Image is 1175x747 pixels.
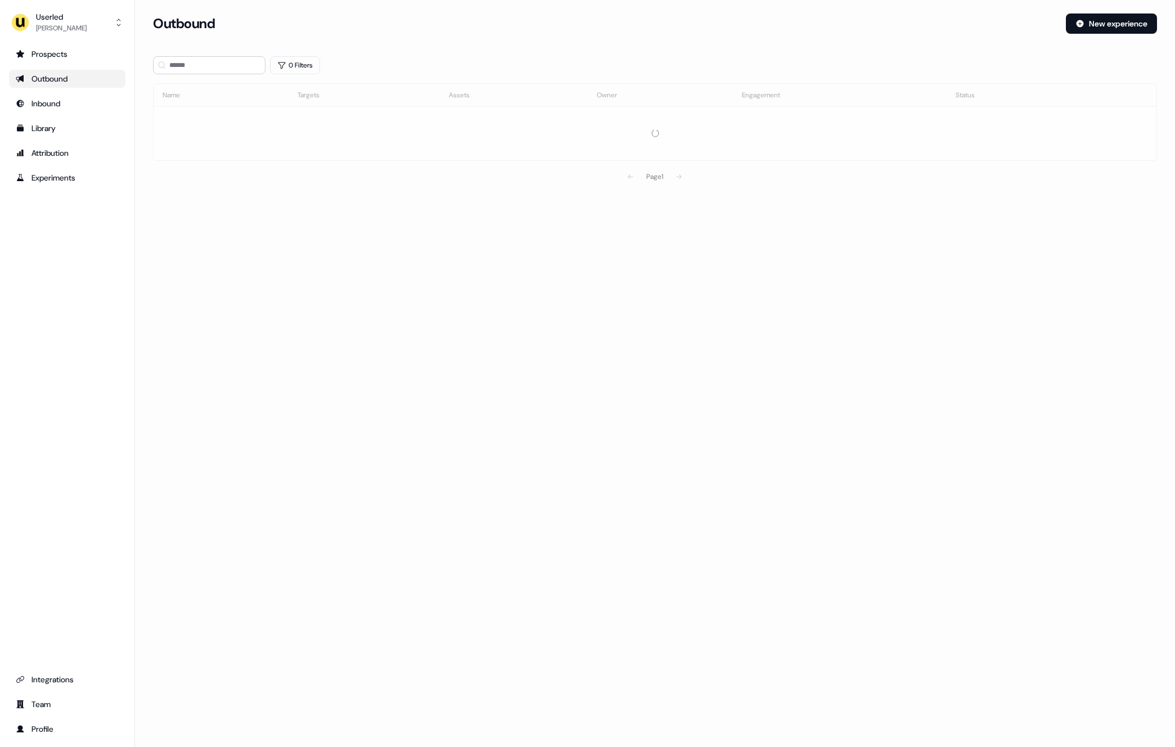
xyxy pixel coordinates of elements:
[16,723,119,735] div: Profile
[270,56,320,74] button: 0 Filters
[9,45,125,63] a: Go to prospects
[9,695,125,713] a: Go to team
[36,11,87,22] div: Userled
[16,123,119,134] div: Library
[9,70,125,88] a: Go to outbound experience
[9,119,125,137] a: Go to templates
[16,699,119,710] div: Team
[16,48,119,60] div: Prospects
[16,674,119,685] div: Integrations
[9,144,125,162] a: Go to attribution
[16,73,119,84] div: Outbound
[1066,13,1157,34] button: New experience
[9,720,125,738] a: Go to profile
[16,172,119,183] div: Experiments
[9,169,125,187] a: Go to experiments
[9,9,125,36] button: Userled[PERSON_NAME]
[153,15,215,32] h3: Outbound
[9,94,125,112] a: Go to Inbound
[36,22,87,34] div: [PERSON_NAME]
[16,147,119,159] div: Attribution
[16,98,119,109] div: Inbound
[9,670,125,688] a: Go to integrations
